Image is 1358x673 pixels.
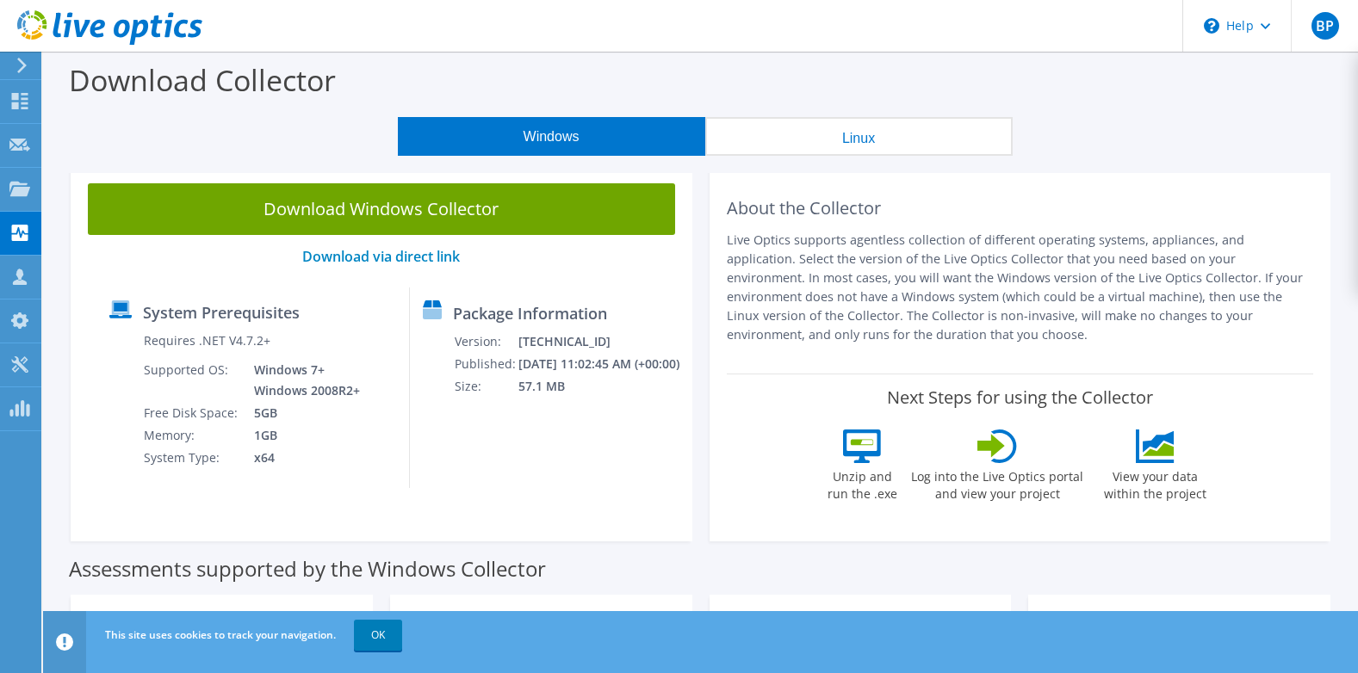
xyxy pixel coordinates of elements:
label: Requires .NET V4.7.2+ [144,332,270,349]
td: [DATE] 11:02:45 AM (+00:00) [518,353,684,375]
label: View your data within the project [1093,463,1217,503]
td: Free Disk Space: [143,402,241,424]
td: [TECHNICAL_ID] [518,330,684,353]
label: Assessments supported by the Windows Collector [69,560,546,577]
td: x64 [241,447,363,469]
td: Memory: [143,424,241,447]
td: System Type: [143,447,241,469]
svg: \n [1204,18,1219,34]
h2: About the Collector [727,198,1314,219]
span: BP [1311,12,1339,40]
label: Next Steps for using the Collector [887,387,1153,408]
a: Download Windows Collector [88,183,675,235]
button: Windows [398,117,705,156]
a: Download via direct link [302,247,460,266]
td: Published: [454,353,518,375]
label: Log into the Live Optics portal and view your project [910,463,1084,503]
button: Linux [705,117,1013,156]
p: Live Optics supports agentless collection of different operating systems, appliances, and applica... [727,231,1314,344]
a: OK [354,620,402,651]
td: Size: [454,375,518,398]
td: Version: [454,330,518,353]
td: Windows 7+ Windows 2008R2+ [241,359,363,402]
td: 57.1 MB [518,375,684,398]
span: This site uses cookies to track your navigation. [105,627,336,642]
label: System Prerequisites [143,304,300,321]
label: Download Collector [69,60,336,100]
td: 1GB [241,424,363,447]
td: 5GB [241,402,363,424]
td: Supported OS: [143,359,241,402]
label: Package Information [453,305,607,322]
label: Unzip and run the .exe [822,463,902,503]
